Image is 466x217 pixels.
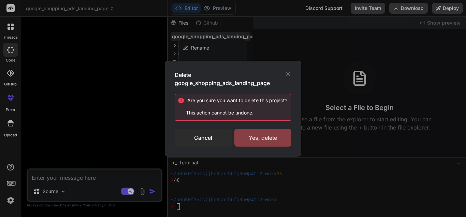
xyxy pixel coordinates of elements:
[178,109,291,116] p: This action cannot be undone.
[187,97,287,104] div: Are you sure you want to delete this ?
[175,71,285,87] h3: Delete google_shopping_ads_landing_page
[175,129,232,147] div: Cancel
[234,129,291,147] div: Yes, delete
[268,97,285,103] span: project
